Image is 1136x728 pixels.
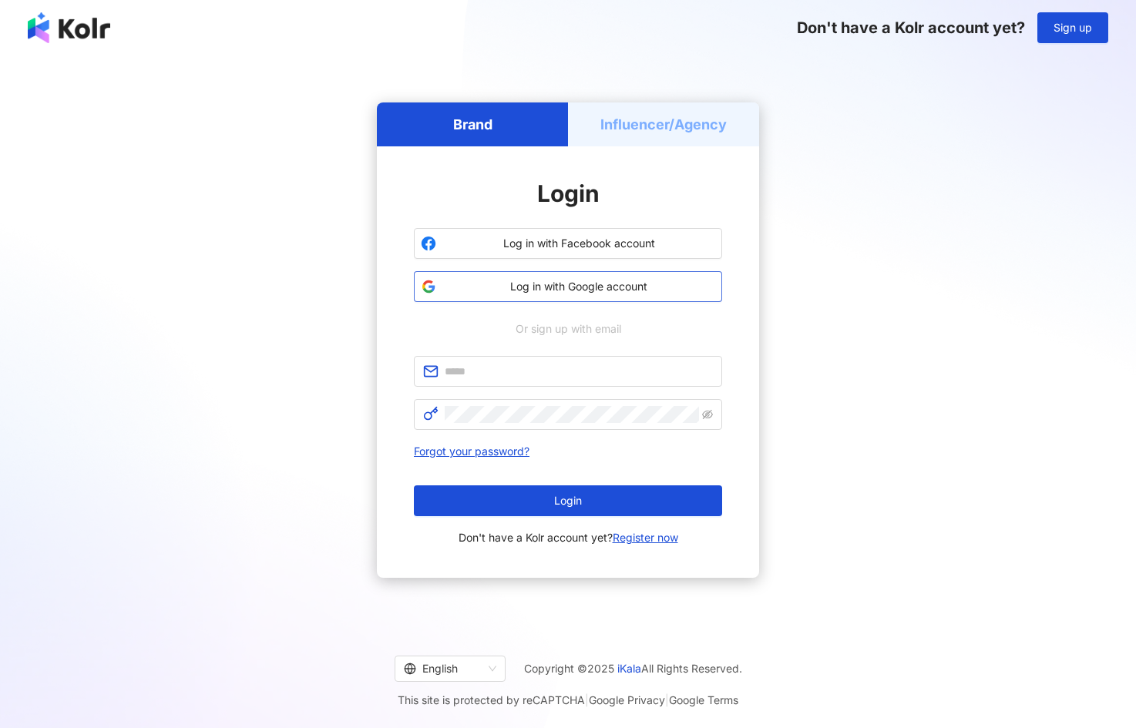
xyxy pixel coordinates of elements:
[797,18,1025,37] span: Don't have a Kolr account yet?
[665,693,669,706] span: |
[1037,12,1108,43] button: Sign up
[669,693,738,706] a: Google Terms
[1054,22,1092,34] span: Sign up
[414,445,529,458] a: Forgot your password?
[459,528,678,547] span: Don't have a Kolr account yet?
[702,409,713,420] span: eye-invisible
[524,659,742,678] span: Copyright © 2025 All Rights Reserved.
[28,12,110,43] img: logo
[537,179,600,207] span: Login
[414,271,722,302] button: Log in with Google account
[414,228,722,259] button: Log in with Facebook account
[617,662,641,675] a: iKala
[404,656,482,681] div: English
[589,693,665,706] a: Google Privacy
[613,531,678,544] a: Register now
[398,691,738,710] span: This site is protected by reCAPTCHA
[505,320,632,337] span: Or sign up with email
[453,115,492,134] h5: Brand
[414,485,722,516] button: Login
[554,495,582,507] span: Login
[585,693,589,706] span: |
[600,115,727,134] h5: Influencer/Agency
[442,236,715,251] span: Log in with Facebook account
[442,279,715,294] span: Log in with Google account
